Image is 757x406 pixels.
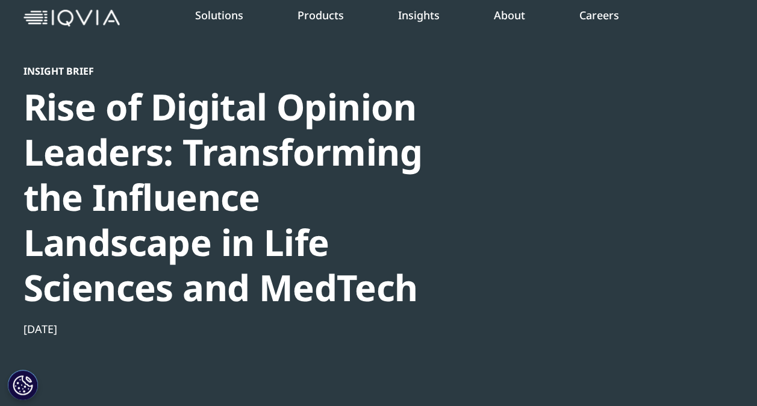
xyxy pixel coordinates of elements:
div: Insight brief [23,65,437,77]
div: Rise of Digital Opinion Leaders: Transforming the Influence Landscape in Life Sciences and MedTech [23,84,437,310]
a: Insights [398,8,440,22]
button: Cookies Settings [8,370,38,400]
div: [DATE] [23,322,437,336]
a: Careers [579,8,619,22]
a: Products [298,8,344,22]
a: About [494,8,525,22]
img: IQVIA Healthcare Information Technology and Pharma Clinical Research Company [23,10,120,27]
a: Solutions [195,8,243,22]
